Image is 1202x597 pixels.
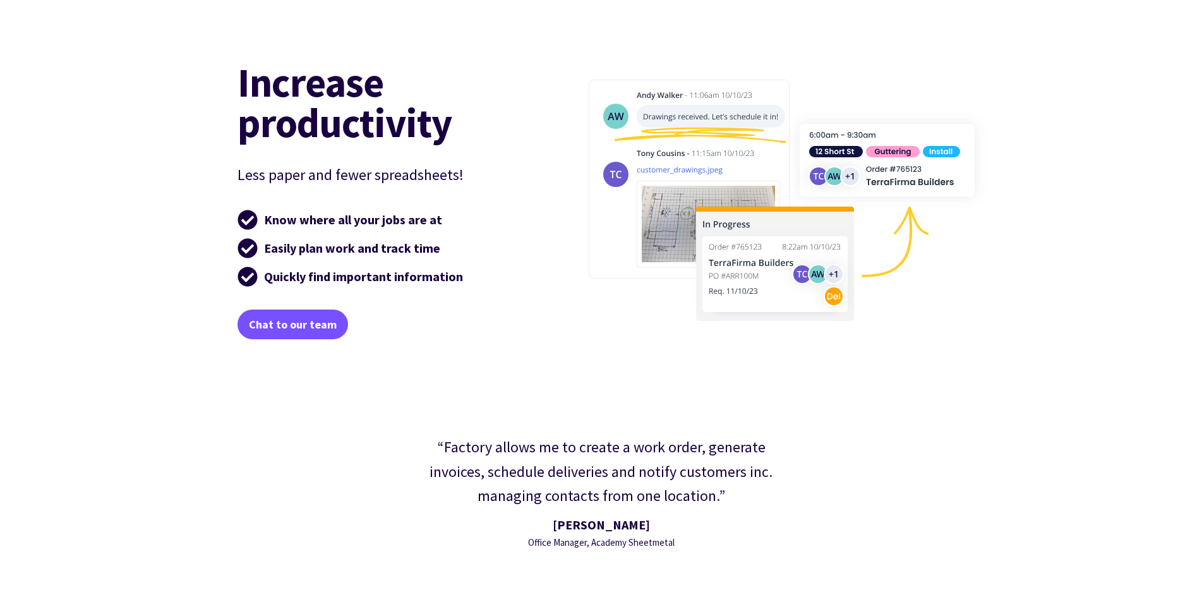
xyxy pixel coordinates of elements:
strong: Know where all your jobs are at [264,212,442,227]
strong: [PERSON_NAME] [553,517,650,533]
a: Chat to our team [237,310,348,339]
strong: Easily plan work and track time [264,240,440,256]
div: Office Manager, Academy Sheetmetal [528,535,675,550]
p: Less paper and fewer spreadsheets! [237,163,529,187]
div: “Factory allows me to create a work order, generate invoices, schedule deliveries and notify cust... [413,435,790,508]
strong: Quickly find important information [264,268,463,284]
iframe: Chat Widget [992,461,1202,597]
h2: Increase productivity [237,62,529,143]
